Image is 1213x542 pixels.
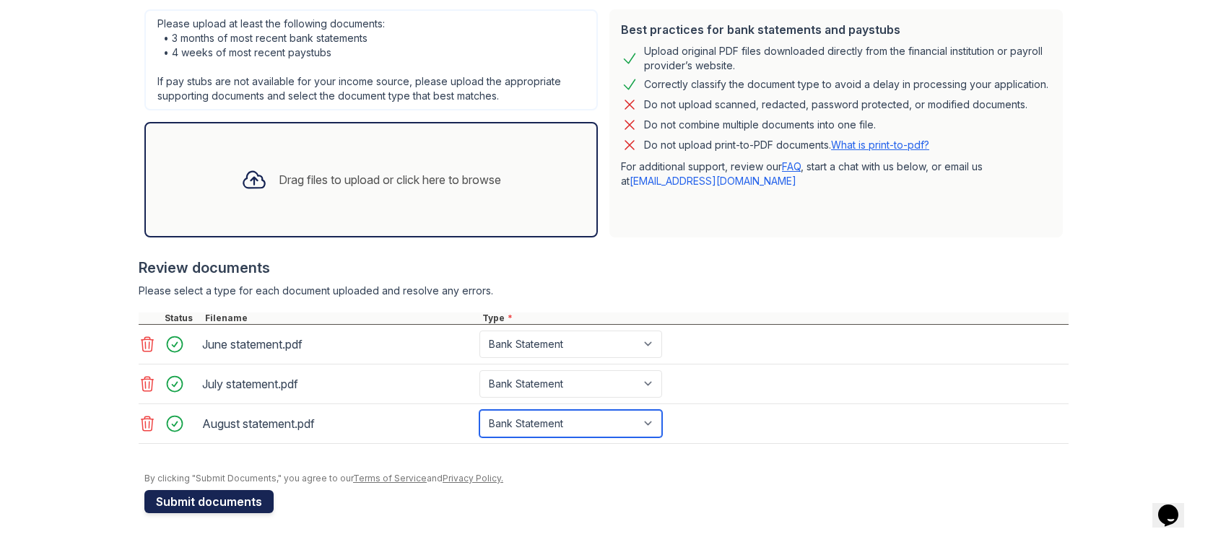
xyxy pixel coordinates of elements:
div: Do not upload scanned, redacted, password protected, or modified documents. [644,96,1027,113]
div: Upload original PDF files downloaded directly from the financial institution or payroll provider’... [644,44,1051,73]
button: Submit documents [144,490,274,513]
div: Review documents [139,258,1069,278]
iframe: chat widget [1152,484,1199,528]
div: August statement.pdf [202,412,474,435]
div: By clicking "Submit Documents," you agree to our and [144,473,1069,484]
p: Do not upload print-to-PDF documents. [644,138,929,152]
div: Correctly classify the document type to avoid a delay in processing your application. [644,76,1048,93]
a: What is print-to-pdf? [831,139,929,151]
div: Type [479,312,1069,324]
div: Please select a type for each document uploaded and resolve any errors. [139,284,1069,298]
div: Do not combine multiple documents into one file. [644,116,876,134]
a: Privacy Policy. [443,473,503,484]
a: Terms of Service [353,473,427,484]
div: Best practices for bank statements and paystubs [621,21,1051,38]
div: Filename [202,312,479,324]
div: Please upload at least the following documents: • 3 months of most recent bank statements • 4 wee... [144,9,598,110]
a: [EMAIL_ADDRESS][DOMAIN_NAME] [630,175,796,187]
p: For additional support, review our , start a chat with us below, or email us at [621,159,1051,188]
div: July statement.pdf [202,372,474,395]
div: June statement.pdf [202,333,474,356]
div: Status [162,312,202,324]
div: Drag files to upload or click here to browse [279,171,501,188]
a: FAQ [782,160,801,172]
